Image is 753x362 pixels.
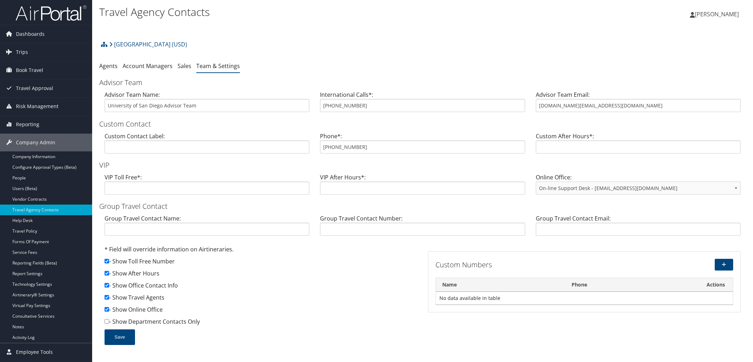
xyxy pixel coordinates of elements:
[99,214,315,241] div: Group Travel Contact Name:
[105,245,417,257] div: * Field will override information on Airtineraries.
[99,173,315,200] div: VIP Toll Free*:
[105,329,135,345] button: Save
[690,4,746,25] a: [PERSON_NAME]
[105,305,417,317] div: - Show Online Office
[16,25,45,43] span: Dashboards
[16,43,28,61] span: Trips
[435,260,632,270] h3: Custom Numbers
[436,292,733,305] td: No data available in table
[99,160,746,170] h3: VIP
[565,278,699,292] th: Phone: activate to sort column ascending
[105,281,417,293] div: - Show Office Contact Info
[109,37,187,51] a: [GEOGRAPHIC_DATA] (USD)
[16,116,39,133] span: Reporting
[16,134,55,151] span: Company Admin
[16,79,53,97] span: Travel Approval
[315,90,530,118] div: International Calls*:
[99,119,746,129] h3: Custom Contact
[178,62,191,70] a: Sales
[16,98,58,115] span: Risk Management
[99,132,315,159] div: Custom Contact Label:
[16,343,53,361] span: Employee Tools
[105,293,417,305] div: - Show Travel Agents
[695,10,739,18] span: [PERSON_NAME]
[530,132,746,159] div: Custom After Hours*:
[105,269,417,281] div: - Show After Hours
[16,61,43,79] span: Book Travel
[699,278,733,292] th: Actions: activate to sort column ascending
[436,278,566,292] th: Name: activate to sort column descending
[105,257,417,269] div: - Show Toll Free Number
[530,90,746,118] div: Advisor Team Email:
[99,90,315,118] div: Advisor Team Name:
[530,173,746,200] div: Online Office:
[99,201,746,211] h3: Group Travel Contact
[196,62,240,70] a: Team & Settings
[123,62,173,70] a: Account Managers
[530,214,746,241] div: Group Travel Contact Email:
[105,317,417,329] div: - Show Department Contacts Only
[99,5,530,20] h1: Travel Agency Contacts
[315,173,530,200] div: VIP After Hours*:
[16,5,86,21] img: airportal-logo.png
[315,214,530,241] div: Group Travel Contact Number:
[99,62,118,70] a: Agents
[99,78,746,88] h3: Advisor Team
[315,132,530,159] div: Phone*:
